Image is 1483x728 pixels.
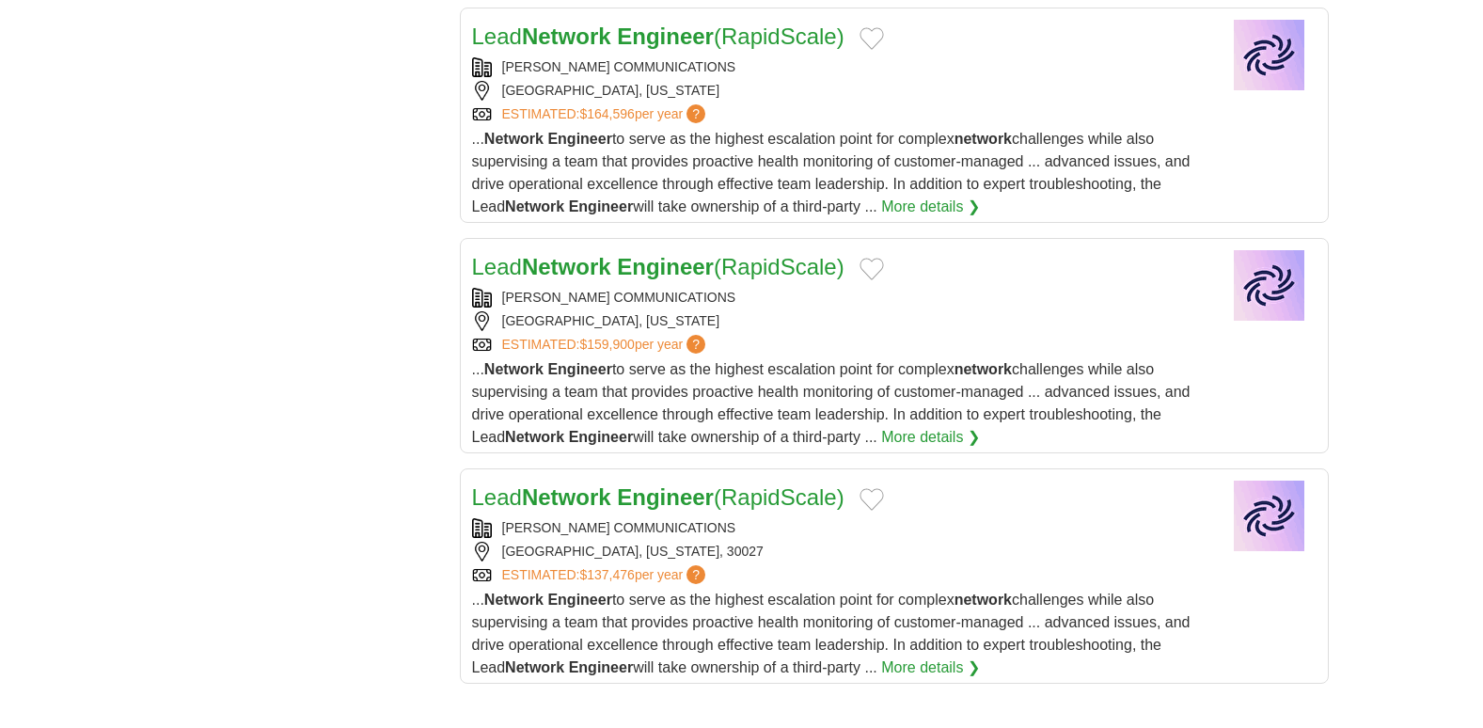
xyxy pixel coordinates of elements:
[505,429,564,445] strong: Network
[1223,250,1317,321] img: Company logo
[472,484,844,510] a: LeadNetwork Engineer(RapidScale)
[472,81,1207,101] div: [GEOGRAPHIC_DATA], [US_STATE]
[472,57,1207,77] div: [PERSON_NAME] COMMUNICATIONS
[881,426,980,449] a: More details ❯
[686,335,705,354] span: ?
[472,361,1191,445] span: ... to serve as the highest escalation point for complex challenges while also supervising a team...
[484,361,544,377] strong: Network
[472,24,844,49] a: LeadNetwork Engineer(RapidScale)
[569,659,633,675] strong: Engineer
[954,361,1012,377] strong: network
[569,429,633,445] strong: Engineer
[522,484,611,510] strong: Network
[522,254,611,279] strong: Network
[954,131,1012,147] strong: network
[505,198,564,214] strong: Network
[547,592,611,608] strong: Engineer
[472,254,844,279] a: LeadNetwork Engineer(RapidScale)
[472,131,1191,214] span: ... to serve as the highest escalation point for complex challenges while also supervising a team...
[472,592,1191,675] span: ... to serve as the highest escalation point for complex challenges while also supervising a team...
[617,484,714,510] strong: Engineer
[547,361,611,377] strong: Engineer
[881,196,980,218] a: More details ❯
[569,198,633,214] strong: Engineer
[579,106,634,121] span: $164,596
[472,288,1207,308] div: [PERSON_NAME] COMMUNICATIONS
[484,592,544,608] strong: Network
[472,311,1207,331] div: [GEOGRAPHIC_DATA], [US_STATE]
[686,104,705,123] span: ?
[502,565,710,585] a: ESTIMATED:$137,476per year?
[579,337,634,352] span: $159,900
[579,567,634,582] span: $137,476
[502,335,710,355] a: ESTIMATED:$159,900per year?
[860,258,884,280] button: Add to favorite jobs
[617,24,714,49] strong: Engineer
[881,657,980,679] a: More details ❯
[505,659,564,675] strong: Network
[1223,20,1317,90] img: Company logo
[860,488,884,511] button: Add to favorite jobs
[1223,481,1317,551] img: Company logo
[617,254,714,279] strong: Engineer
[472,518,1207,538] div: [PERSON_NAME] COMMUNICATIONS
[502,104,710,124] a: ESTIMATED:$164,596per year?
[484,131,544,147] strong: Network
[686,565,705,584] span: ?
[522,24,611,49] strong: Network
[472,542,1207,562] div: [GEOGRAPHIC_DATA], [US_STATE], 30027
[547,131,611,147] strong: Engineer
[954,592,1012,608] strong: network
[860,27,884,50] button: Add to favorite jobs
